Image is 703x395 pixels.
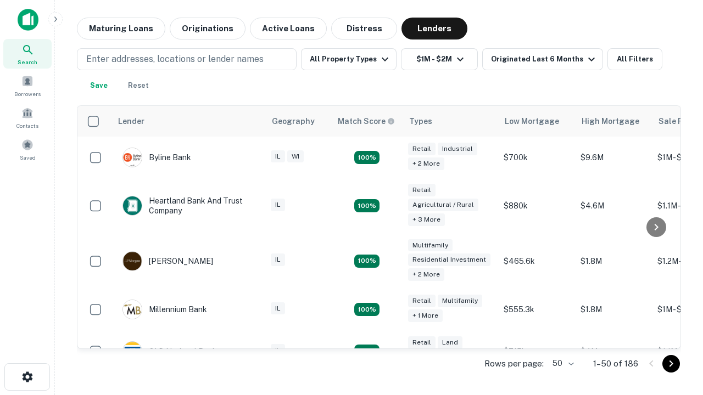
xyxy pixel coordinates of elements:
img: picture [123,196,142,215]
div: Types [409,115,432,128]
button: Save your search to get updates of matches that match your search criteria. [81,75,116,97]
span: Contacts [16,121,38,130]
td: $880k [498,178,575,234]
td: $4.6M [575,178,652,234]
h6: Match Score [338,115,393,127]
button: Enter addresses, locations or lender names [77,48,297,70]
div: Matching Properties: 27, hasApolloMatch: undefined [354,255,380,268]
div: Agricultural / Rural [408,199,478,211]
div: IL [271,253,285,266]
div: IL [271,199,285,211]
th: Types [403,106,498,137]
th: Low Mortgage [498,106,575,137]
th: High Mortgage [575,106,652,137]
td: $715k [498,330,575,372]
span: Saved [20,153,36,162]
p: 1–50 of 186 [593,357,638,370]
button: All Property Types [301,48,397,70]
div: Retail [408,184,436,196]
th: Capitalize uses an advanced AI algorithm to match your search with the best lender. The match sco... [331,106,403,137]
button: Go to next page [662,355,680,373]
iframe: Chat Widget [648,307,703,360]
div: IL [271,344,285,357]
div: + 1 more [408,309,443,322]
img: picture [123,342,142,360]
span: Borrowers [14,89,41,98]
div: Residential Investment [408,253,490,266]
div: OLD National Bank [122,341,217,361]
div: Low Mortgage [505,115,559,128]
div: Land [438,336,462,349]
div: Matching Properties: 16, hasApolloMatch: undefined [354,303,380,316]
td: $465.6k [498,234,575,289]
img: picture [123,300,142,319]
th: Lender [111,106,265,137]
img: capitalize-icon.png [18,9,38,31]
td: $1.8M [575,289,652,330]
button: All Filters [607,48,662,70]
a: Search [3,39,52,69]
button: Originations [170,18,246,39]
div: Retail [408,295,436,307]
div: Multifamily [408,239,453,252]
div: Heartland Bank And Trust Company [122,196,254,216]
div: Originated Last 6 Months [491,53,598,66]
button: Active Loans [250,18,327,39]
button: Lenders [401,18,467,39]
div: + 2 more [408,157,444,170]
div: Industrial [438,143,477,155]
button: Distress [331,18,397,39]
div: Matching Properties: 18, hasApolloMatch: undefined [354,345,380,358]
div: 50 [548,356,576,371]
button: Reset [121,75,156,97]
div: Geography [272,115,315,128]
div: Matching Properties: 17, hasApolloMatch: undefined [354,199,380,212]
img: picture [123,148,142,167]
p: Rows per page: [484,357,544,370]
div: High Mortgage [582,115,639,128]
th: Geography [265,106,331,137]
button: $1M - $2M [401,48,478,70]
div: Multifamily [438,295,482,307]
div: Retail [408,336,436,349]
div: WI [287,150,304,163]
td: $9.6M [575,137,652,178]
div: Byline Bank [122,148,191,167]
span: Search [18,58,37,66]
div: [PERSON_NAME] [122,251,213,271]
img: picture [123,252,142,270]
p: Enter addresses, locations or lender names [86,53,264,66]
button: Originated Last 6 Months [482,48,603,70]
td: $1.8M [575,234,652,289]
div: Matching Properties: 20, hasApolloMatch: undefined [354,151,380,164]
td: $555.3k [498,289,575,330]
div: Capitalize uses an advanced AI algorithm to match your search with the best lender. The match sco... [338,115,395,127]
div: IL [271,302,285,315]
div: + 2 more [408,268,444,281]
button: Maturing Loans [77,18,165,39]
a: Borrowers [3,71,52,100]
a: Saved [3,134,52,164]
td: $4M [575,330,652,372]
td: $700k [498,137,575,178]
div: Lender [118,115,144,128]
div: Retail [408,143,436,155]
div: IL [271,150,285,163]
a: Contacts [3,103,52,132]
div: Millennium Bank [122,300,207,319]
div: + 3 more [408,213,445,226]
